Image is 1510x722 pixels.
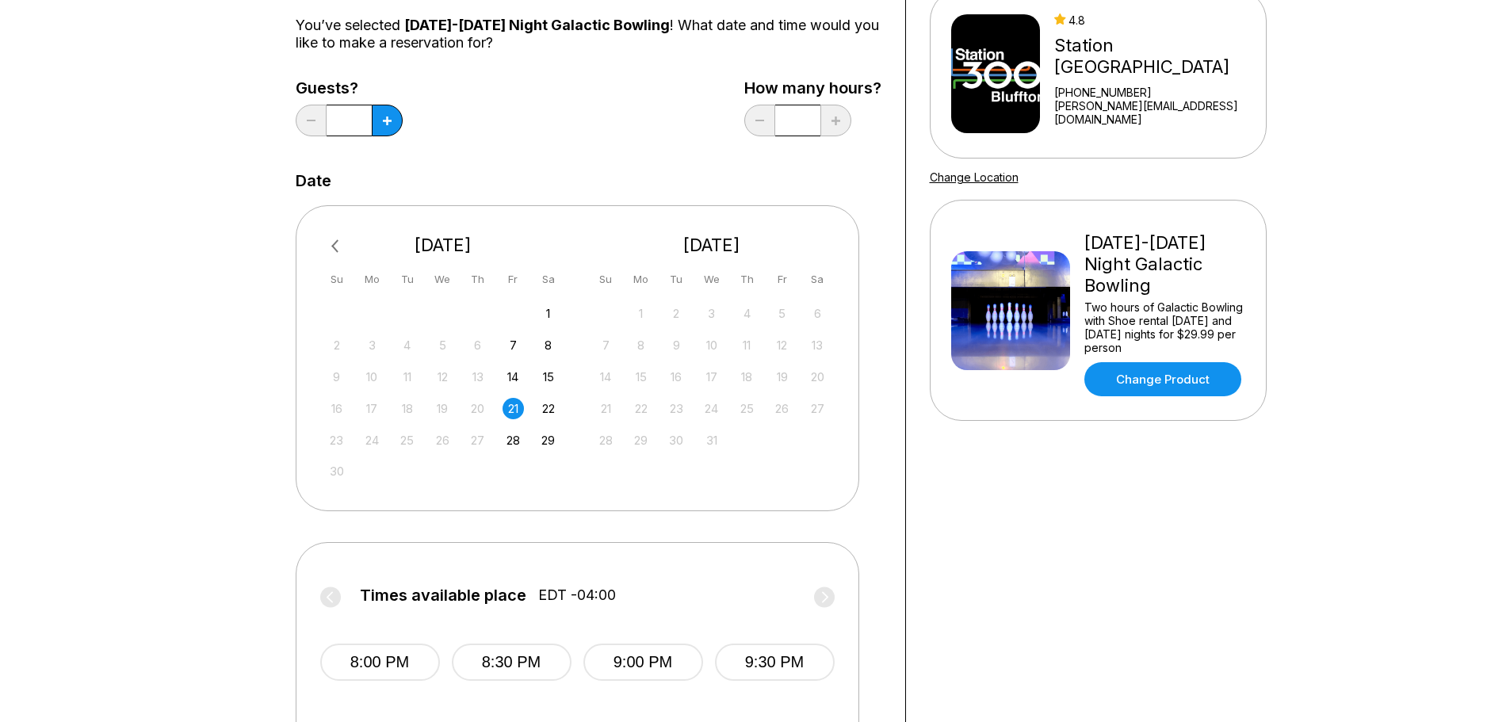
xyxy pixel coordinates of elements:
div: Two hours of Galactic Bowling with Shoe rental [DATE] and [DATE] nights for $29.99 per person [1084,300,1245,354]
div: Not available Wednesday, December 31st, 2025 [701,430,722,451]
button: 9:30 PM [715,644,835,681]
span: EDT -04:00 [538,586,616,604]
div: Not available Wednesday, November 5th, 2025 [432,334,453,356]
div: Choose Saturday, November 29th, 2025 [537,430,559,451]
div: Not available Wednesday, November 12th, 2025 [432,366,453,388]
a: Change Product [1084,362,1241,396]
div: [DATE] [589,235,835,256]
img: Friday-Saturday Night Galactic Bowling [951,251,1070,370]
button: Previous Month [324,234,350,259]
label: Guests? [296,79,403,97]
div: Not available Tuesday, December 9th, 2025 [666,334,687,356]
a: [PERSON_NAME][EMAIL_ADDRESS][DOMAIN_NAME] [1054,99,1259,126]
span: Times available place [360,586,526,604]
div: Not available Sunday, November 30th, 2025 [326,460,347,482]
div: Not available Thursday, December 4th, 2025 [736,303,758,324]
div: Choose Saturday, November 1st, 2025 [537,303,559,324]
div: Not available Wednesday, November 26th, 2025 [432,430,453,451]
div: Not available Tuesday, December 30th, 2025 [666,430,687,451]
button: 9:00 PM [583,644,703,681]
div: Not available Sunday, December 28th, 2025 [595,430,617,451]
div: Not available Saturday, December 6th, 2025 [807,303,828,324]
button: 8:30 PM [452,644,572,681]
div: Not available Saturday, December 20th, 2025 [807,366,828,388]
div: Not available Thursday, December 18th, 2025 [736,366,758,388]
div: Mo [630,269,652,290]
div: Choose Friday, November 21st, 2025 [503,398,524,419]
div: Not available Monday, November 24th, 2025 [361,430,383,451]
div: Not available Monday, December 29th, 2025 [630,430,652,451]
div: Sa [537,269,559,290]
div: 4.8 [1054,13,1259,27]
div: Not available Sunday, December 14th, 2025 [595,366,617,388]
div: Not available Monday, November 10th, 2025 [361,366,383,388]
div: Su [595,269,617,290]
div: Not available Wednesday, November 19th, 2025 [432,398,453,419]
div: Not available Thursday, November 20th, 2025 [467,398,488,419]
div: Not available Sunday, November 9th, 2025 [326,366,347,388]
div: Not available Tuesday, November 11th, 2025 [396,366,418,388]
div: Not available Sunday, December 21st, 2025 [595,398,617,419]
div: Not available Tuesday, December 2nd, 2025 [666,303,687,324]
div: Not available Tuesday, November 4th, 2025 [396,334,418,356]
div: Not available Saturday, December 13th, 2025 [807,334,828,356]
div: Th [736,269,758,290]
div: Not available Wednesday, December 17th, 2025 [701,366,722,388]
div: Not available Friday, December 26th, 2025 [771,398,793,419]
div: Not available Monday, December 1st, 2025 [630,303,652,324]
div: Th [467,269,488,290]
div: You’ve selected ! What date and time would you like to make a reservation for? [296,17,881,52]
div: Not available Friday, December 19th, 2025 [771,366,793,388]
div: Fr [771,269,793,290]
div: Not available Saturday, December 27th, 2025 [807,398,828,419]
div: Choose Friday, November 14th, 2025 [503,366,524,388]
div: Sa [807,269,828,290]
div: Tu [396,269,418,290]
div: We [432,269,453,290]
div: Not available Thursday, December 11th, 2025 [736,334,758,356]
div: Choose Friday, November 28th, 2025 [503,430,524,451]
div: Not available Tuesday, November 18th, 2025 [396,398,418,419]
div: month 2025-12 [593,301,831,451]
div: Not available Friday, December 5th, 2025 [771,303,793,324]
div: [DATE]-[DATE] Night Galactic Bowling [1084,232,1245,296]
div: Not available Wednesday, December 3rd, 2025 [701,303,722,324]
div: Choose Friday, November 7th, 2025 [503,334,524,356]
label: Date [296,172,331,189]
div: Fr [503,269,524,290]
label: How many hours? [744,79,881,97]
div: Not available Monday, November 17th, 2025 [361,398,383,419]
div: [DATE] [320,235,566,256]
div: month 2025-11 [324,301,562,483]
div: Not available Wednesday, December 24th, 2025 [701,398,722,419]
div: Not available Sunday, November 23rd, 2025 [326,430,347,451]
div: Not available Monday, December 8th, 2025 [630,334,652,356]
div: Not available Thursday, December 25th, 2025 [736,398,758,419]
div: Not available Monday, November 3rd, 2025 [361,334,383,356]
div: Not available Friday, December 12th, 2025 [771,334,793,356]
a: Change Location [930,170,1019,184]
div: Choose Saturday, November 22nd, 2025 [537,398,559,419]
div: Choose Saturday, November 15th, 2025 [537,366,559,388]
div: Not available Thursday, November 13th, 2025 [467,366,488,388]
span: [DATE]-[DATE] Night Galactic Bowling [404,17,670,33]
div: Station [GEOGRAPHIC_DATA] [1054,35,1259,78]
div: Not available Tuesday, December 16th, 2025 [666,366,687,388]
div: Su [326,269,347,290]
div: Not available Sunday, November 2nd, 2025 [326,334,347,356]
img: Station 300 Bluffton [951,14,1041,133]
div: Not available Sunday, December 7th, 2025 [595,334,617,356]
div: [PHONE_NUMBER] [1054,86,1259,99]
div: Not available Thursday, November 6th, 2025 [467,334,488,356]
div: Not available Thursday, November 27th, 2025 [467,430,488,451]
div: Not available Monday, December 22nd, 2025 [630,398,652,419]
div: Mo [361,269,383,290]
div: Not available Sunday, November 16th, 2025 [326,398,347,419]
div: Not available Tuesday, December 23rd, 2025 [666,398,687,419]
button: 8:00 PM [320,644,440,681]
div: Choose Saturday, November 8th, 2025 [537,334,559,356]
div: We [701,269,722,290]
div: Not available Wednesday, December 10th, 2025 [701,334,722,356]
div: Not available Tuesday, November 25th, 2025 [396,430,418,451]
div: Not available Monday, December 15th, 2025 [630,366,652,388]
